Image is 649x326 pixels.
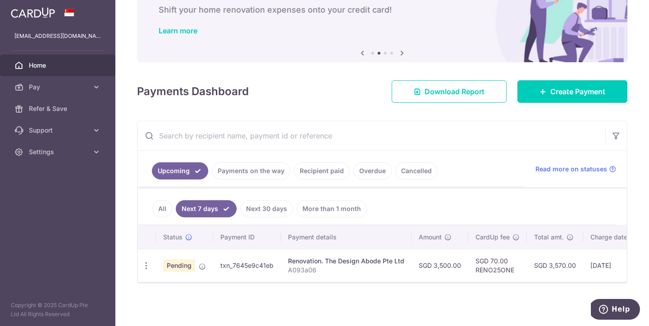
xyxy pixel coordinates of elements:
[240,200,293,217] a: Next 30 days
[212,162,290,179] a: Payments on the way
[392,80,507,103] a: Download Report
[419,233,442,242] span: Amount
[517,80,627,103] a: Create Payment
[395,162,438,179] a: Cancelled
[297,200,367,217] a: More than 1 month
[152,200,172,217] a: All
[475,233,510,242] span: CardUp fee
[590,233,627,242] span: Charge date
[213,225,281,249] th: Payment ID
[534,233,564,242] span: Total amt.
[163,233,183,242] span: Status
[550,86,605,97] span: Create Payment
[137,121,605,150] input: Search by recipient name, payment id or reference
[281,225,411,249] th: Payment details
[535,165,616,174] a: Read more on statuses
[294,162,350,179] a: Recipient paid
[535,165,607,174] span: Read more on statuses
[288,266,404,275] p: A093a06
[11,7,55,18] img: CardUp
[29,61,88,70] span: Home
[288,257,404,266] div: Renovation. The Design Abode Pte Ltd
[29,147,88,156] span: Settings
[29,126,88,135] span: Support
[163,259,195,272] span: Pending
[152,162,208,179] a: Upcoming
[527,249,583,282] td: SGD 3,570.00
[159,26,197,35] a: Learn more
[425,86,484,97] span: Download Report
[591,299,640,321] iframe: Opens a widget where you can find more information
[14,32,101,41] p: [EMAIL_ADDRESS][DOMAIN_NAME]
[468,249,527,282] td: SGD 70.00 RENO25ONE
[176,200,237,217] a: Next 7 days
[353,162,392,179] a: Overdue
[29,104,88,113] span: Refer & Save
[29,83,88,92] span: Pay
[137,83,249,100] h4: Payments Dashboard
[159,5,606,15] h6: Shift your home renovation expenses onto your credit card!
[583,249,644,282] td: [DATE]
[411,249,468,282] td: SGD 3,500.00
[213,249,281,282] td: txn_7645e9c41eb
